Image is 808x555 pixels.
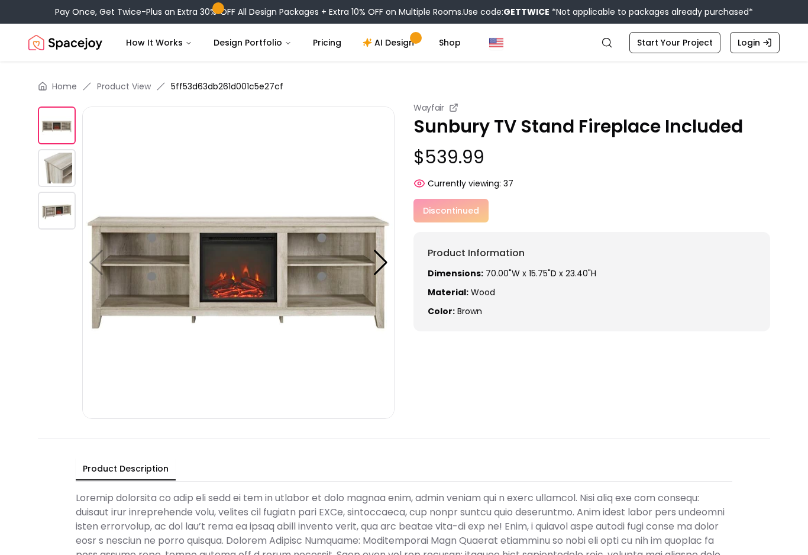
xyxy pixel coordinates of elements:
[38,107,76,144] img: https://storage.googleapis.com/spacejoy-main/assets/5ff53d63db261d001c5e27cf/product_0_jda1226g593
[413,147,770,168] p: $539.99
[489,36,503,50] img: United States
[629,32,720,53] a: Start Your Project
[204,31,301,54] button: Design Portfolio
[353,31,427,54] a: AI Design
[413,102,444,114] small: Wayfair
[55,6,753,18] div: Pay Once, Get Twice-Plus an Extra 30% OFF All Design Packages + Extra 10% OFF on Multiple Rooms.
[428,246,756,260] h6: Product Information
[471,286,495,298] span: Wood
[171,80,283,92] span: 5ff53d63db261d001c5e27cf
[428,267,483,279] strong: Dimensions:
[428,286,468,298] strong: Material:
[429,31,470,54] a: Shop
[117,31,470,54] nav: Main
[38,80,770,92] nav: breadcrumb
[38,149,76,187] img: https://storage.googleapis.com/spacejoy-main/assets/5ff53d63db261d001c5e27cf/product_1_1410dkfb7467
[428,178,501,189] span: Currently viewing:
[413,116,770,137] p: Sunbury TV Stand Fireplace Included
[463,6,550,18] span: Use code:
[97,80,151,92] li: Product View
[428,267,756,279] p: 70.00"W x 15.75"D x 23.40"H
[52,80,77,92] a: Home
[28,31,102,54] a: Spacejoy
[457,305,482,317] span: brown
[503,6,550,18] b: GETTWICE
[117,31,202,54] button: How It Works
[303,31,351,54] a: Pricing
[76,458,176,480] button: Product Description
[82,107,395,419] img: https://storage.googleapis.com/spacejoy-main/assets/5ff53d63db261d001c5e27cf/product_0_jda1226g593
[428,305,455,317] strong: Color:
[38,192,76,230] img: https://storage.googleapis.com/spacejoy-main/assets/5ff53d63db261d001c5e27cf/product_2_0ogbh07i4m7o
[28,31,102,54] img: Spacejoy Logo
[28,24,780,62] nav: Global
[730,32,780,53] a: Login
[550,6,753,18] span: *Not applicable to packages already purchased*
[503,178,513,189] span: 37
